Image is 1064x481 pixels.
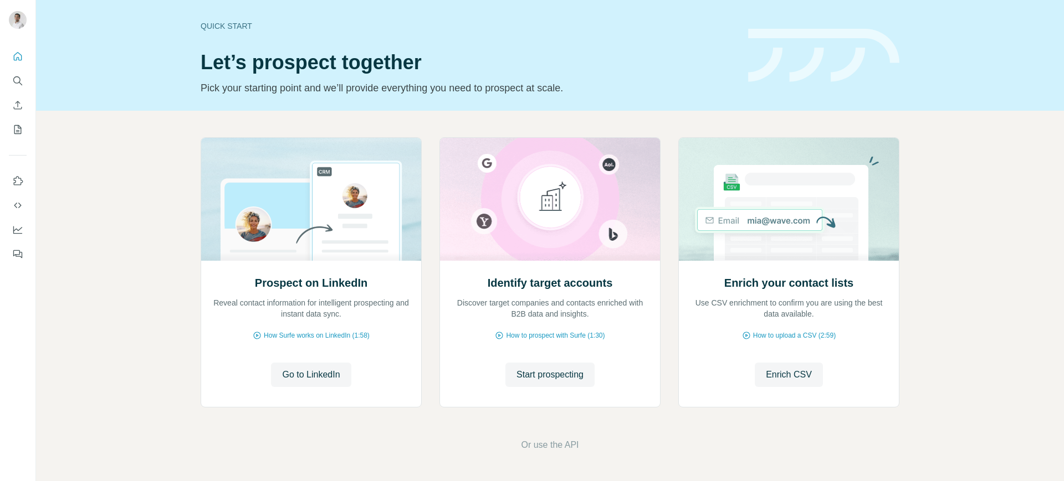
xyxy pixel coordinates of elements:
p: Use CSV enrichment to confirm you are using the best data available. [690,297,888,319]
button: Search [9,71,27,91]
button: Quick start [9,46,27,66]
img: Avatar [9,11,27,29]
span: Enrich CSV [766,368,812,381]
p: Discover target companies and contacts enriched with B2B data and insights. [451,297,649,319]
button: Enrich CSV [9,95,27,115]
h1: Let’s prospect together [201,51,735,74]
div: Quick start [201,20,735,32]
span: Go to LinkedIn [282,368,340,381]
button: Feedback [9,244,27,264]
h2: Prospect on LinkedIn [255,275,367,291]
img: Enrich your contact lists [678,138,899,261]
p: Pick your starting point and we’ll provide everything you need to prospect at scale. [201,80,735,96]
span: How to prospect with Surfe (1:30) [506,330,605,340]
span: How Surfe works on LinkedIn (1:58) [264,330,370,340]
img: banner [748,29,899,82]
img: Prospect on LinkedIn [201,138,422,261]
button: Or use the API [521,438,579,452]
button: Enrich CSV [755,363,823,387]
span: How to upload a CSV (2:59) [753,330,836,340]
p: Reveal contact information for intelligent prospecting and instant data sync. [212,297,410,319]
span: Start prospecting [516,368,584,381]
img: Identify target accounts [439,138,661,261]
button: Use Surfe API [9,195,27,215]
h2: Identify target accounts [488,275,613,291]
button: Use Surfe on LinkedIn [9,171,27,191]
button: My lists [9,120,27,139]
button: Dashboard [9,220,27,240]
button: Go to LinkedIn [271,363,351,387]
h2: Enrich your contact lists [724,275,853,291]
button: Start prospecting [505,363,595,387]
